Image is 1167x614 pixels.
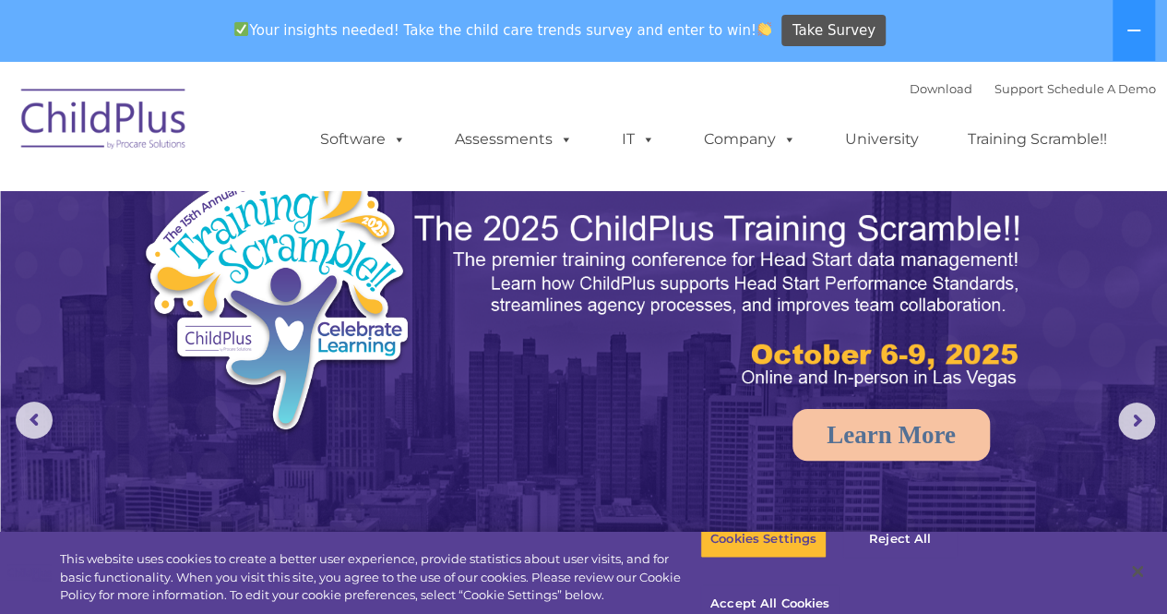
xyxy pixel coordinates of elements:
span: Phone number [256,198,335,211]
div: This website uses cookies to create a better user experience, provide statistics about user visit... [60,550,700,605]
img: ChildPlus by Procare Solutions [12,76,196,168]
a: Take Survey [781,15,886,47]
span: Take Survey [792,15,875,47]
a: Schedule A Demo [1047,81,1156,96]
a: University [827,121,937,158]
a: Support [994,81,1043,96]
a: Learn More [792,409,990,461]
button: Cookies Settings [700,520,827,559]
font: | [910,81,1156,96]
img: 👏 [757,22,771,36]
span: Last name [256,122,313,136]
img: ✅ [234,22,248,36]
a: Training Scramble!! [949,121,1125,158]
a: Download [910,81,972,96]
button: Reject All [842,520,958,559]
a: Assessments [436,121,591,158]
a: IT [603,121,673,158]
span: Your insights needed! Take the child care trends survey and enter to win! [227,12,780,48]
button: Close [1117,551,1158,592]
a: Company [685,121,815,158]
a: Software [302,121,424,158]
